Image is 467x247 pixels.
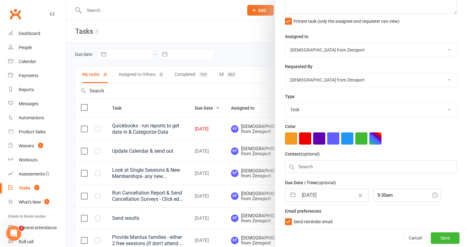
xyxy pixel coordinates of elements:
[6,226,21,241] iframe: Intercom live chat
[285,179,336,186] label: Due Date / Time
[403,233,427,244] button: Cancel
[431,233,460,244] button: Save
[8,195,66,209] a: What's New1
[8,125,66,139] a: Product Sales
[44,199,49,204] span: 1
[8,167,66,181] a: Assessments
[19,157,37,162] div: Workouts
[8,55,66,69] a: Calendar
[19,226,24,231] span: 2
[19,225,57,230] div: General attendance
[285,93,295,100] label: Type
[317,180,336,185] small: (optional)
[19,31,40,36] div: Dashboard
[285,123,296,130] label: Color
[8,139,66,153] a: Waivers 1
[19,73,38,78] div: Payments
[293,17,400,24] span: Private task (only the assignee and requester can view)
[19,87,34,92] div: Reports
[8,69,66,83] a: Payments
[7,6,23,22] a: Clubworx
[8,83,66,97] a: Reports
[8,221,66,235] a: General attendance kiosk mode
[19,185,30,190] div: Tasks
[285,33,308,40] label: Assigned to
[8,111,66,125] a: Automations
[285,208,321,215] label: Email preferences
[293,217,332,224] span: Send reminder email
[19,59,36,64] div: Calendar
[19,115,44,120] div: Automations
[285,63,312,70] label: Requested By
[19,171,50,176] div: Assessments
[8,153,66,167] a: Workouts
[301,151,320,156] small: (optional)
[19,143,34,148] div: Waivers
[38,143,43,148] span: 1
[8,181,66,195] a: Tasks 1
[19,129,46,134] div: Product Sales
[355,189,366,201] button: Clear Date
[285,151,320,157] label: Contact
[34,185,39,190] span: 1
[19,45,32,50] div: People
[8,97,66,111] a: Messages
[19,101,38,106] div: Messages
[8,41,66,55] a: People
[19,239,33,244] div: Roll call
[19,200,41,205] div: What's New
[8,27,66,41] a: Dashboard
[285,160,457,173] input: Search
